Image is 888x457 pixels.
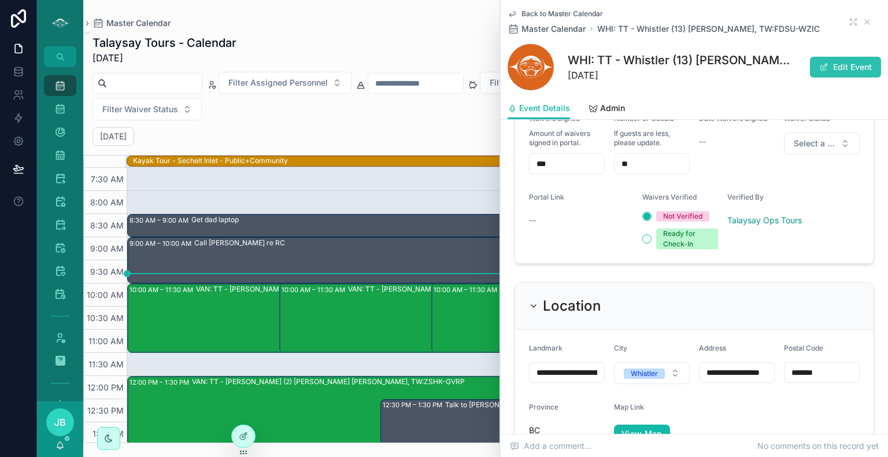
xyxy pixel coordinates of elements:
div: Get dad laptop [191,215,239,224]
span: BC [529,425,605,436]
div: Kayak Tour - Sechelt Inlet - Public+Community [133,156,288,166]
h2: Location [543,297,601,315]
button: Select Button [784,132,860,154]
img: App logo [51,14,69,32]
div: 10:00 AM – 11:30 AM [434,284,500,296]
div: 9:00 AM – 10:00 AM [129,238,194,249]
div: 10:00 AM – 11:30 AM [129,284,196,296]
span: 12:30 PM [84,406,127,415]
a: WHI: TT - Whistler (13) [PERSON_NAME], TW:FDSU-WZIC [597,23,820,35]
div: 12:30 PM – 1:30 PM [383,399,445,411]
span: 7:30 AM [88,174,127,184]
div: 10:00 AM – 11:30 AMWHI: TT - Whistler (1) [PERSON_NAME], TW:UTYE-MDIM [432,284,689,352]
span: Filter Assigned Personnel [228,77,328,89]
button: Select Button [614,362,690,384]
span: Master Calendar [521,23,586,35]
div: VAN: TT - [PERSON_NAME] (1) [PERSON_NAME], TW:BTJU-UHPQ [348,285,562,294]
span: Filter Waiver Status [102,104,178,115]
div: 10:00 AM – 11:30 AMVAN: TT - [PERSON_NAME] (1) [PERSON_NAME], TW:NYQQ-SKPW [128,284,385,352]
button: Select Button [480,72,596,94]
div: Talk to [PERSON_NAME]'s Cry [445,400,545,410]
div: scrollable content [37,67,83,401]
span: Address [699,344,726,352]
span: JB [54,415,66,429]
span: 9:30 AM [87,267,127,277]
div: 10:00 AM – 11:30 AM [282,284,348,296]
span: [DATE] [568,68,794,82]
div: 8:30 AM – 9:00 AMGet dad laptop [128,215,887,237]
button: Select Button [92,98,202,120]
div: 9:00 AM – 10:00 AMCall [PERSON_NAME] re RC [128,238,773,283]
span: 1:00 PM [90,429,127,438]
span: Filter Payment Status [490,77,572,89]
span: -- [529,215,536,226]
span: -- [699,136,706,148]
h1: Talaysay Tours - Calendar [92,35,236,51]
div: Whistler [631,368,658,379]
span: 11:30 AM [86,359,127,369]
div: 12:00 PM – 1:30 PM [129,377,192,388]
span: 11:00 AM [86,336,127,346]
div: Call [PERSON_NAME] re RC [194,238,285,248]
span: Waivers Signed [529,114,580,123]
span: 10:30 AM [84,313,127,323]
span: Number of Guests [614,114,674,123]
span: [DATE] [92,51,236,65]
button: Edit Event [810,57,881,78]
a: Event Details [508,98,570,120]
div: 8:30 AM – 9:00 AM [129,215,191,226]
div: 10:00 AM – 11:30 AMVAN: TT - [PERSON_NAME] (1) [PERSON_NAME], TW:BTJU-UHPQ [280,284,537,352]
h2: [DATE] [100,131,127,142]
span: Select a Waiver Status [794,138,836,149]
span: 8:30 AM [87,220,127,230]
button: Select Button [219,72,351,94]
a: View Map [614,425,670,443]
h1: WHI: TT - Whistler (13) [PERSON_NAME], TW:FDSU-WZIC [568,52,794,68]
div: Not Verified [663,211,702,222]
a: Back to Master Calendar [508,9,603,19]
span: Date Waivers Signed [699,114,767,123]
div: VAN: TT - [PERSON_NAME] (2) [PERSON_NAME] [PERSON_NAME], TW:ZSHK-GVRP [192,377,465,386]
span: Postal Code [784,344,823,352]
span: Event Details [519,102,570,114]
span: Province [529,403,558,411]
div: Kayak Tour - Sechelt Inlet - Public+Community [133,156,288,165]
span: Portal Link [529,193,564,201]
a: Master Calendar [508,23,586,35]
div: Ready for Check-In [663,228,711,249]
span: Landmark [529,344,563,352]
span: If guests are less, please update. [614,129,690,148]
div: 12:30 PM – 1:30 PMTalk to [PERSON_NAME]'s Cry [381,400,811,445]
span: 8:00 AM [87,197,127,207]
span: 12:00 PM [84,382,127,392]
div: VAN: TT - [PERSON_NAME] (1) [PERSON_NAME], TW:NYQQ-SKPW [196,285,413,294]
span: Amount of waivers signed in portal. [529,129,605,148]
span: Waivers Verified [642,193,697,201]
span: Verified By [727,193,764,201]
a: Master Calendar [92,17,171,29]
span: Master Calendar [106,17,171,29]
a: Talaysay Ops Tours [727,215,802,226]
span: Map Link [614,403,644,411]
span: City [614,344,627,352]
span: Back to Master Calendar [521,9,603,19]
div: 12:00 PM – 1:30 PMVAN: TT - [PERSON_NAME] (2) [PERSON_NAME] [PERSON_NAME], TW:ZSHK-GVRP [128,377,557,445]
span: 9:00 AM [87,244,127,253]
span: Add a comment... [510,440,591,452]
span: Waiver Status [784,114,830,123]
a: Admin [589,98,625,121]
span: 10:00 AM [84,290,127,300]
span: No comments on this record yet [757,440,879,452]
span: Admin [600,102,625,114]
